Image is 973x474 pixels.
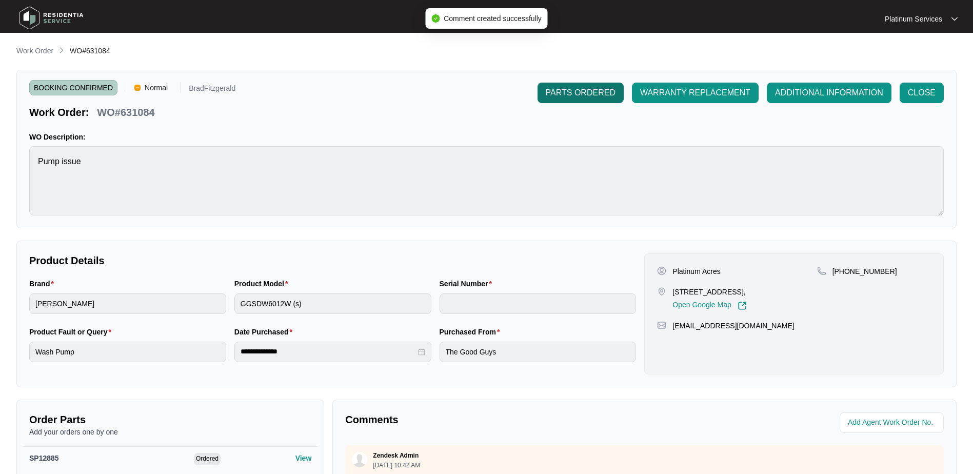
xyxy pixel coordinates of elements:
[767,83,891,103] button: ADDITIONAL INFORMATION
[672,301,746,310] a: Open Google Map
[29,293,226,314] input: Brand
[848,417,938,429] input: Add Agent Work Order No.
[672,266,720,276] p: Platinum Acres
[134,85,141,91] img: Vercel Logo
[672,321,794,331] p: [EMAIL_ADDRESS][DOMAIN_NAME]
[29,327,115,337] label: Product Fault or Query
[70,47,110,55] span: WO#631084
[29,105,89,120] p: Work Order:
[189,85,235,95] p: BradFitzgerald
[29,454,59,462] span: SP12885
[440,327,504,337] label: Purchased From
[951,16,958,22] img: dropdown arrow
[345,412,637,427] p: Comments
[444,14,542,23] span: Comment created successfully
[29,253,636,268] p: Product Details
[141,80,172,95] span: Normal
[295,453,312,463] p: View
[431,14,440,23] span: check-circle
[373,451,419,460] p: Zendesk Admin
[194,453,221,465] span: Ordered
[29,342,226,362] input: Product Fault or Query
[29,427,311,437] p: Add your orders one by one
[908,87,936,99] span: CLOSE
[234,327,296,337] label: Date Purchased
[632,83,759,103] button: WARRANTY REPLACEMENT
[29,80,117,95] span: BOOKING CONFIRMED
[352,452,367,467] img: user.svg
[546,87,615,99] span: PARTS ORDERED
[29,146,944,215] textarea: Pump issue
[440,279,496,289] label: Serial Number
[738,301,747,310] img: Link-External
[817,266,826,275] img: map-pin
[657,287,666,296] img: map-pin
[97,105,154,120] p: WO#631084
[16,46,53,56] p: Work Order
[15,3,87,33] img: residentia service logo
[29,132,944,142] p: WO Description:
[14,46,55,57] a: Work Order
[538,83,624,103] button: PARTS ORDERED
[373,462,420,468] p: [DATE] 10:42 AM
[832,266,897,276] p: [PHONE_NUMBER]
[672,287,746,297] p: [STREET_ADDRESS],
[657,266,666,275] img: user-pin
[234,279,292,289] label: Product Model
[657,321,666,330] img: map-pin
[241,346,416,357] input: Date Purchased
[885,14,942,24] p: Platinum Services
[440,293,637,314] input: Serial Number
[29,279,58,289] label: Brand
[234,293,431,314] input: Product Model
[900,83,944,103] button: CLOSE
[775,87,883,99] span: ADDITIONAL INFORMATION
[440,342,637,362] input: Purchased From
[57,46,66,54] img: chevron-right
[29,412,311,427] p: Order Parts
[640,87,750,99] span: WARRANTY REPLACEMENT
